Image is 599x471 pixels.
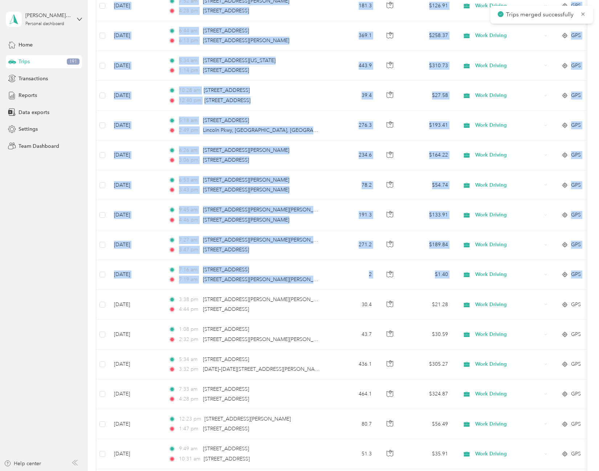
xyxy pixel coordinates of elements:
td: [DATE] [108,21,163,51]
td: 436.1 [330,350,378,379]
span: 9:49 am [179,445,200,453]
span: Lincoln Pkwy, [GEOGRAPHIC_DATA], [GEOGRAPHIC_DATA] [203,127,342,133]
td: $193.41 [403,111,454,141]
span: 2:49 pm [179,126,200,134]
span: 3:43 pm [179,186,200,194]
span: 3:06 pm [179,156,200,164]
span: GPS [571,121,581,129]
span: 3:38 pm [179,296,200,304]
span: [STREET_ADDRESS] [203,396,249,402]
td: 464.1 [330,379,378,409]
span: [STREET_ADDRESS][PERSON_NAME][PERSON_NAME] [203,296,330,303]
td: $189.84 [403,230,454,260]
span: [STREET_ADDRESS][PERSON_NAME] [204,416,291,422]
span: [STREET_ADDRESS] [203,356,249,362]
span: 5:34 am [179,356,200,364]
span: GPS [571,92,581,100]
span: Work Driving [475,420,542,428]
span: Work Driving [475,271,542,279]
span: [STREET_ADDRESS] [203,426,249,432]
td: $164.22 [403,141,454,170]
span: 191 [67,58,80,65]
td: [DATE] [108,51,163,81]
span: 4:28 pm [179,7,200,15]
td: [DATE] [108,81,163,110]
span: GPS [571,330,581,338]
td: $310.73 [403,51,454,81]
td: 30.4 [330,290,378,320]
td: $54.74 [403,170,454,200]
span: Reports [19,92,37,99]
td: $21.28 [403,290,454,320]
span: [STREET_ADDRESS] [203,306,249,312]
td: [DATE] [108,111,163,141]
span: [DATE]–[DATE][STREET_ADDRESS][PERSON_NAME] [203,366,323,372]
td: $305.27 [403,350,454,379]
span: 9:45 am [179,206,200,214]
span: Work Driving [475,241,542,249]
span: GPS [571,420,581,428]
span: Team Dashboard [19,142,59,150]
button: Help center [4,460,41,467]
span: Trips [19,58,30,65]
span: [STREET_ADDRESS] [203,28,249,34]
td: [DATE] [108,409,163,439]
span: 10:28 am [179,86,200,94]
span: Work Driving [475,211,542,219]
td: [DATE] [108,200,163,230]
td: [DATE] [108,439,163,469]
td: 78.2 [330,170,378,200]
span: Home [19,41,33,49]
td: [DATE] [108,320,163,349]
td: 234.6 [330,141,378,170]
span: [STREET_ADDRESS][PERSON_NAME][PERSON_NAME] [203,336,330,342]
span: [STREET_ADDRESS][PERSON_NAME] [203,187,289,193]
span: Work Driving [475,301,542,309]
span: [STREET_ADDRESS] [204,456,250,462]
span: [STREET_ADDRESS][PERSON_NAME] [203,217,289,223]
div: [PERSON_NAME][EMAIL_ADDRESS][DOMAIN_NAME] [25,12,71,19]
span: Settings [19,125,38,133]
td: $56.49 [403,409,454,439]
span: [STREET_ADDRESS][US_STATE] [203,57,276,64]
span: GPS [571,271,581,279]
span: [STREET_ADDRESS][PERSON_NAME] [203,147,289,153]
span: 7:16 am [179,266,200,274]
span: Work Driving [475,32,542,40]
span: Work Driving [475,360,542,368]
td: $133.91 [403,200,454,230]
iframe: Everlance-gr Chat Button Frame [558,430,599,471]
span: [STREET_ADDRESS] [203,446,249,452]
span: Work Driving [475,181,542,189]
span: 7:19 am [179,276,200,284]
span: 1:14 pm [179,66,200,74]
span: [STREET_ADDRESS][PERSON_NAME][PERSON_NAME] [203,276,330,283]
td: 191.3 [330,200,378,230]
span: [STREET_ADDRESS] [203,67,249,73]
span: Work Driving [475,450,542,458]
span: [STREET_ADDRESS][PERSON_NAME][PERSON_NAME] [203,207,330,213]
span: GPS [571,211,581,219]
span: 10:31 am [179,455,200,463]
span: 6:53 am [179,176,200,184]
span: [STREET_ADDRESS] [204,97,250,103]
span: 5:34 am [179,57,200,65]
span: Data exports [19,109,49,116]
span: [STREET_ADDRESS] [203,326,249,332]
span: GPS [571,32,581,40]
span: [STREET_ADDRESS] [203,386,249,392]
span: [STREET_ADDRESS][PERSON_NAME] [203,177,289,183]
span: GPS [571,360,581,368]
td: [DATE] [108,379,163,409]
td: $27.58 [403,81,454,110]
td: [DATE] [108,350,163,379]
td: $35.91 [403,439,454,469]
span: [STREET_ADDRESS][PERSON_NAME] [203,37,289,44]
span: 1:47 pm [179,425,200,433]
span: Work Driving [475,330,542,338]
span: [STREET_ADDRESS] [203,267,249,273]
span: Work Driving [475,62,542,70]
td: 276.3 [330,111,378,141]
td: [DATE] [108,141,163,170]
